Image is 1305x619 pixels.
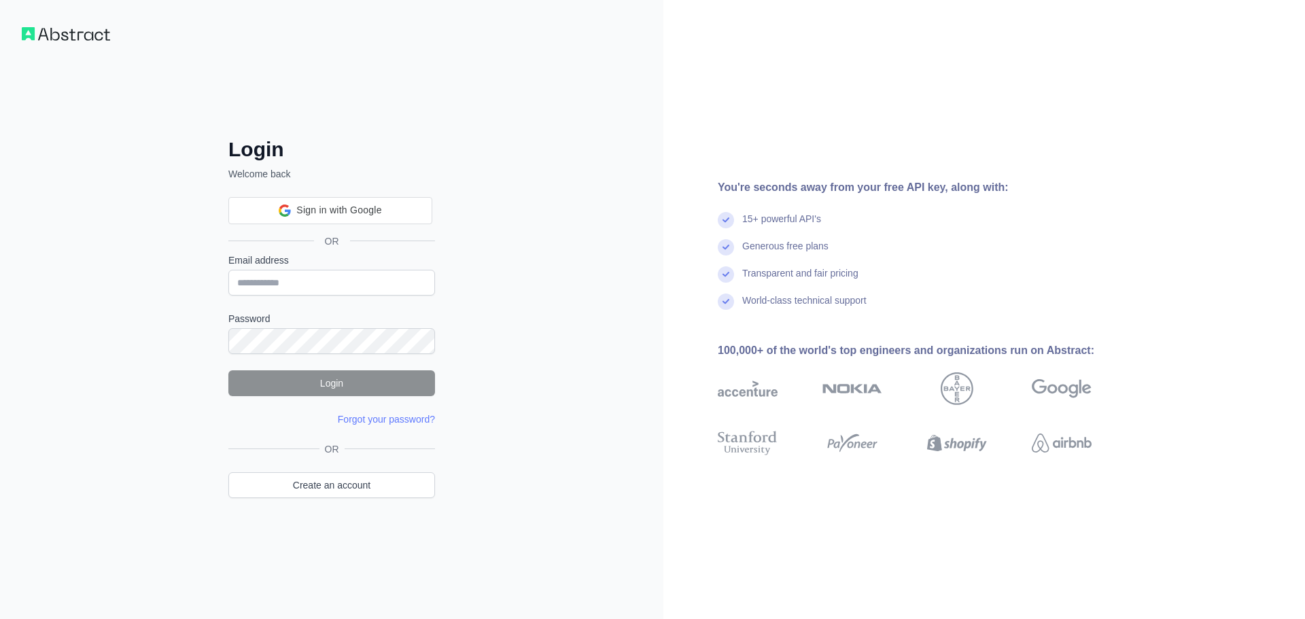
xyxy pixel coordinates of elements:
div: Sign in with Google [228,197,432,224]
img: payoneer [822,428,882,458]
span: OR [314,234,350,248]
img: check mark [718,212,734,228]
div: 15+ powerful API's [742,212,821,239]
div: You're seconds away from your free API key, along with: [718,179,1135,196]
div: 100,000+ of the world's top engineers and organizations run on Abstract: [718,342,1135,359]
div: Transparent and fair pricing [742,266,858,294]
button: Login [228,370,435,396]
a: Create an account [228,472,435,498]
img: check mark [718,266,734,283]
img: shopify [927,428,987,458]
h2: Login [228,137,435,162]
span: Sign in with Google [296,203,381,217]
img: stanford university [718,428,778,458]
img: Workflow [22,27,110,41]
img: nokia [822,372,882,405]
img: check mark [718,239,734,255]
p: Welcome back [228,167,435,181]
div: World-class technical support [742,294,867,321]
label: Email address [228,253,435,267]
span: OR [319,442,345,456]
label: Password [228,312,435,325]
img: bayer [941,372,973,405]
img: airbnb [1032,428,1092,458]
img: google [1032,372,1092,405]
a: Forgot your password? [338,414,435,425]
img: check mark [718,294,734,310]
img: accenture [718,372,778,405]
div: Generous free plans [742,239,829,266]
